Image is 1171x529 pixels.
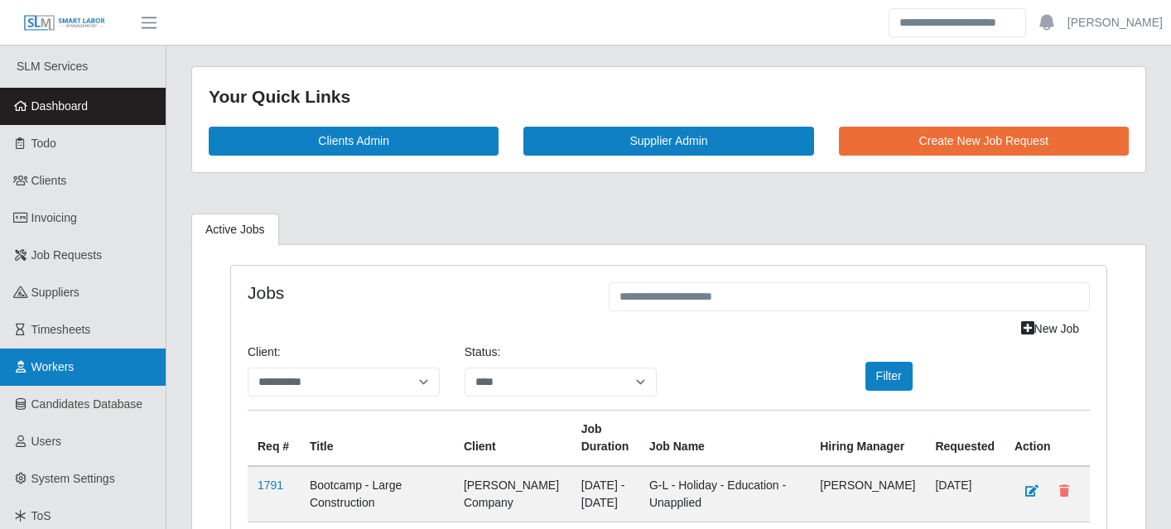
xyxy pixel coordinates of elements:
[31,248,103,262] span: Job Requests
[839,127,1129,156] a: Create New Job Request
[639,410,810,466] th: Job Name
[639,466,810,522] td: G-L - Holiday - Education - Unapplied
[865,362,913,391] button: Filter
[31,286,80,299] span: Suppliers
[31,397,143,411] span: Candidates Database
[571,466,639,522] td: [DATE] - [DATE]
[465,344,501,361] label: Status:
[1005,410,1090,466] th: Action
[31,435,62,448] span: Users
[454,410,571,466] th: Client
[571,410,639,466] th: Job Duration
[31,137,56,150] span: Todo
[31,99,89,113] span: Dashboard
[925,466,1005,522] td: [DATE]
[31,360,75,373] span: Workers
[31,472,115,485] span: System Settings
[889,8,1026,37] input: Search
[23,14,106,32] img: SLM Logo
[209,84,1129,110] div: Your Quick Links
[300,410,454,466] th: Title
[31,174,67,187] span: Clients
[191,214,279,246] a: Active Jobs
[248,282,584,303] h4: Jobs
[31,211,77,224] span: Invoicing
[17,60,88,73] span: SLM Services
[209,127,499,156] a: Clients Admin
[248,410,300,466] th: Req #
[810,410,925,466] th: Hiring Manager
[258,479,283,492] a: 1791
[1010,315,1090,344] a: New Job
[925,410,1005,466] th: Requested
[454,466,571,522] td: [PERSON_NAME] Company
[300,466,454,522] td: Bootcamp - Large Construction
[523,127,813,156] a: Supplier Admin
[248,344,281,361] label: Client:
[31,323,91,336] span: Timesheets
[31,509,51,522] span: ToS
[810,466,925,522] td: [PERSON_NAME]
[1067,14,1163,31] a: [PERSON_NAME]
